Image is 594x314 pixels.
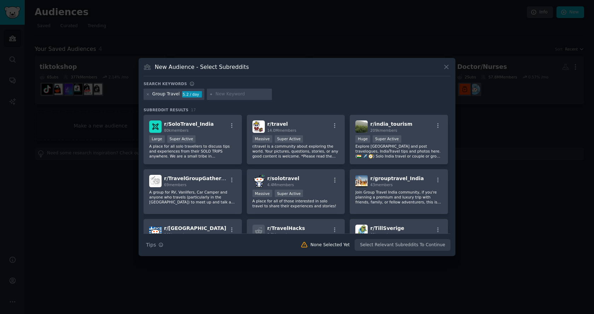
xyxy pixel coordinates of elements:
img: india_tourism [355,120,368,133]
span: 43 members [370,183,392,187]
span: 80k members [164,128,188,132]
img: greece [149,225,162,237]
span: 14.0M members [267,128,296,132]
button: Tips [144,239,166,251]
span: 17 [191,108,196,112]
p: A place for all solo travellers to discuss tips and experiences from their SOLO TRIPS anywhere. W... [149,144,236,159]
span: Subreddit Results [144,107,188,112]
img: solotravel [252,175,265,187]
img: TravelGroupGathering [149,175,162,187]
p: A place for all of those interested in solo travel to share their experiences and stories! [252,199,339,208]
div: Super Active [373,135,401,143]
span: Tips [146,241,156,249]
img: grouptravel_India [355,175,368,187]
span: 63k members [370,232,395,237]
p: r/travel is a community about exploring the world. Your pictures, questions, stories, or any good... [252,144,339,159]
h3: New Audience - Select Subreddits [155,63,249,71]
p: Explore [GEOGRAPHIC_DATA] and post travelogues, IndiaTravel tips and photos here. (🇮🇳 ✈️ 🧭) Solo ... [355,144,442,159]
span: r/ TravelGroupGathering [164,176,230,181]
div: Super Active [167,135,196,143]
span: 209k members [370,128,397,132]
span: r/ TillSverige [370,225,404,231]
p: A group for RV, Vanlifers, Car Camper and anyone who travels (particularly in the [GEOGRAPHIC_DAT... [149,190,236,205]
div: Massive [252,135,272,143]
div: Super Active [275,135,303,143]
h3: Search keywords [144,81,187,86]
span: r/ TravelHacks [267,225,305,231]
div: 5.2 / day [182,91,202,97]
div: Massive [252,190,272,197]
span: 69 members [164,183,186,187]
p: Join Group Travel India community, if you're planning a premium and luxury trip with friends, fam... [355,190,442,205]
div: Huge [355,135,370,143]
span: r/ grouptravel_India [370,176,424,181]
span: r/ [GEOGRAPHIC_DATA] [164,225,226,231]
div: Group Travel [152,91,180,97]
input: New Keyword [216,91,269,97]
div: Super Active [275,190,303,197]
span: 261k members [164,232,191,237]
span: r/ india_tourism [370,121,412,127]
span: 4.4M members [267,183,294,187]
img: travel [252,120,265,133]
span: r/ SoloTravel_India [164,121,214,127]
span: r/ solotravel [267,176,299,181]
img: TillSverige [355,225,368,237]
img: SoloTravel_India [149,120,162,133]
div: None Selected Yet [310,242,350,248]
span: 5.7M members [267,232,294,237]
div: Large [149,135,165,143]
span: r/ travel [267,121,288,127]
